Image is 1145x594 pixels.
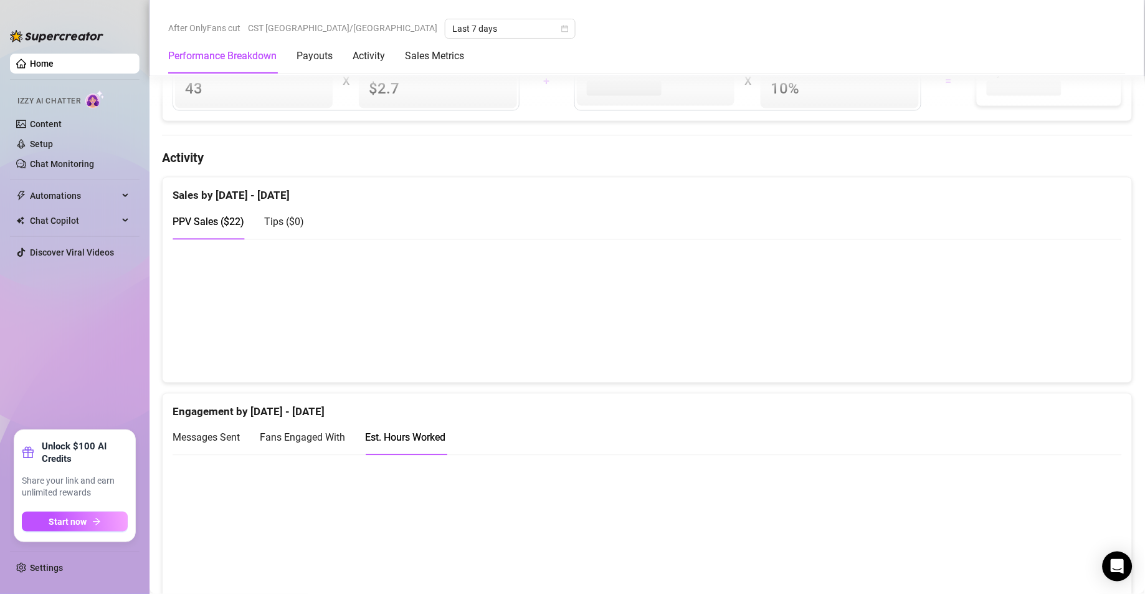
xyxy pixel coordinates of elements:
span: Last 7 days [452,19,568,38]
strong: Unlock $100 AI Credits [42,440,128,465]
span: 10 % [771,79,908,98]
span: Messages Sent [173,432,240,444]
div: X [343,71,349,91]
a: Content [30,119,62,129]
a: Chat Monitoring [30,159,94,169]
span: PPV Sales ( $22 ) [173,216,244,228]
span: Share your link and earn unlimited rewards [22,475,128,499]
a: Settings [30,563,63,573]
span: After OnlyFans cut [168,19,240,37]
div: Sales by [DATE] - [DATE] [173,178,1122,204]
div: Payouts [297,49,333,64]
span: CST [GEOGRAPHIC_DATA]/[GEOGRAPHIC_DATA] [248,19,437,37]
a: Home [30,59,54,69]
img: logo-BBDzfeDw.svg [10,30,103,42]
span: thunderbolt [16,191,26,201]
span: Automations [30,186,118,206]
div: Engagement by [DATE] - [DATE] [173,394,1122,421]
a: Setup [30,139,53,149]
span: arrow-right [92,517,101,526]
div: = [929,71,969,91]
span: Tips ( $0 ) [264,216,304,228]
div: Sales Metrics [405,49,464,64]
span: calendar [561,25,569,32]
span: Chat Copilot [30,211,118,231]
div: Est. Hours Worked [365,430,445,446]
div: + [527,71,568,91]
img: AI Chatter [85,90,105,108]
span: 43 [185,79,323,98]
span: Izzy AI Chatter [17,95,80,107]
span: Start now [49,517,87,527]
span: gift [22,446,34,459]
img: Chat Copilot [16,216,24,225]
div: X [744,71,751,91]
div: Open Intercom Messenger [1103,552,1133,582]
span: Fans Engaged With [260,432,345,444]
div: Performance Breakdown [168,49,277,64]
a: Discover Viral Videos [30,247,114,257]
div: Activity [353,49,385,64]
span: $2.7 [369,79,506,98]
h4: Activity [162,150,1133,167]
button: Start nowarrow-right [22,512,128,532]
